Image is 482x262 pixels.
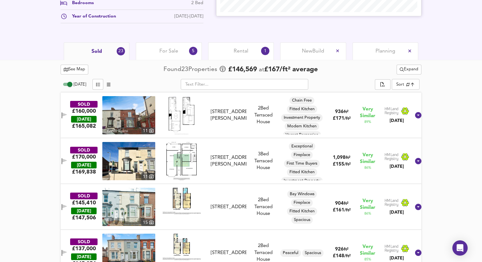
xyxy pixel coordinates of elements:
[71,162,97,168] div: [DATE]
[211,154,247,168] div: [STREET_ADDRESS][PERSON_NAME]
[452,240,468,256] div: Open Intercom Messenger
[72,245,96,252] div: £137,000
[281,178,323,184] span: Investment Property
[228,65,257,74] span: £ 146,569
[384,244,409,253] img: Land Registry
[291,216,313,224] div: Spacious
[287,208,317,215] div: Fitted Kitchen
[414,203,422,211] svg: Show Details
[264,66,318,73] span: £ 167 / ft² average
[283,132,321,138] span: Vacant Possession
[344,254,351,258] span: / ft²
[208,154,249,168] div: 48 Isaac Street, L8 4TJ
[384,209,409,216] div: [DATE]
[259,67,264,73] span: at
[302,250,324,256] span: Spacious
[344,247,348,251] span: ft²
[189,47,197,55] div: 5
[289,144,315,149] span: Exceptional
[360,198,375,211] span: Very Similar
[72,168,96,175] span: £ 169,838
[400,66,418,73] span: Expand
[72,214,96,221] span: £ 147,506
[333,162,351,167] span: £ 155
[335,201,344,206] span: 904
[333,116,351,121] span: £ 171
[67,13,116,20] div: Year of Construction
[289,98,314,103] span: Chain Free
[344,162,351,166] span: / ft²
[344,208,351,212] span: / ft²
[287,168,317,176] div: Fitted Kitchen
[61,92,421,138] div: SOLD£160,000 [DATE]£165,082property thumbnail 11 Floorplan[STREET_ADDRESS][PERSON_NAME]2Bed Terra...
[249,105,278,125] div: 2 Bed Terraced House
[281,114,323,122] div: Investment Property
[384,153,409,161] img: Land Registry
[71,116,97,123] div: [DATE]
[208,204,249,210] div: 16 Park Hill Road, L8 4TF
[280,249,301,257] div: Peaceful
[70,238,98,245] div: SOLD
[392,79,420,90] div: Sort
[102,142,155,180] a: property thumbnail 11
[169,96,194,134] img: Floorplan
[163,234,201,260] img: Floorplan
[72,108,96,115] div: £160,000
[344,110,348,114] span: ft²
[102,188,155,226] a: property thumbnail 15
[91,48,102,55] span: Sold
[360,152,375,165] span: Very Similar
[280,250,301,256] span: Peaceful
[384,163,409,170] div: [DATE]
[344,117,351,121] span: / ft²
[102,188,155,226] img: property thumbnail
[291,217,313,223] span: Spacious
[360,244,375,257] span: Very Similar
[71,253,97,260] div: [DATE]
[414,249,422,257] svg: Show Details
[64,66,85,73] span: See Map
[384,199,409,207] img: Land Registry
[102,96,155,134] a: property thumbnail 11
[181,79,308,90] input: Text Filter...
[287,106,317,112] span: Fitted Kitchen
[375,79,390,90] div: split button
[285,124,319,129] span: Modern Kitchen
[283,131,321,139] div: Vacant Possession
[344,202,348,206] span: ft²
[164,65,219,74] div: Found 23 Propert ies
[141,219,155,226] div: 15
[287,105,317,113] div: Fitted Kitchen
[291,199,313,207] div: Fireplace
[159,48,178,55] span: For Sale
[333,208,351,213] span: £ 161
[384,255,409,261] div: [DATE]
[285,123,319,130] div: Modern Kitchen
[102,142,155,180] img: property thumbnail
[364,211,371,216] span: 86 %
[70,101,98,108] div: SOLD
[61,65,88,74] button: See Map
[291,151,313,159] div: Fireplace
[364,119,371,124] span: 89 %
[287,169,317,175] span: Fitted Kitchen
[102,96,155,134] img: property thumbnail
[211,250,247,256] div: [STREET_ADDRESS]
[333,155,346,160] span: 1,098
[72,199,96,206] div: £145,410
[291,152,313,158] span: Fireplace
[335,247,344,252] span: 926
[302,249,324,257] div: Spacious
[335,110,344,114] span: 936
[360,106,375,119] span: Very Similar
[287,191,317,197] span: Bay Windows
[287,190,317,198] div: Bay Windows
[70,193,98,199] div: SOLD
[249,197,278,217] div: 2 Bed Terraced House
[376,48,395,55] span: Planning
[396,81,404,88] div: Sort
[163,188,201,214] img: Floorplan
[61,138,421,184] div: SOLD£170,000 [DATE]£169,838property thumbnail 11 Floorplan[STREET_ADDRESS][PERSON_NAME]3Bed Terra...
[261,47,269,55] div: 1
[61,184,421,230] div: SOLD£145,410 [DATE]£147,506property thumbnail 15 Floorplan[STREET_ADDRESS]2Bed Terraced HouseBay ...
